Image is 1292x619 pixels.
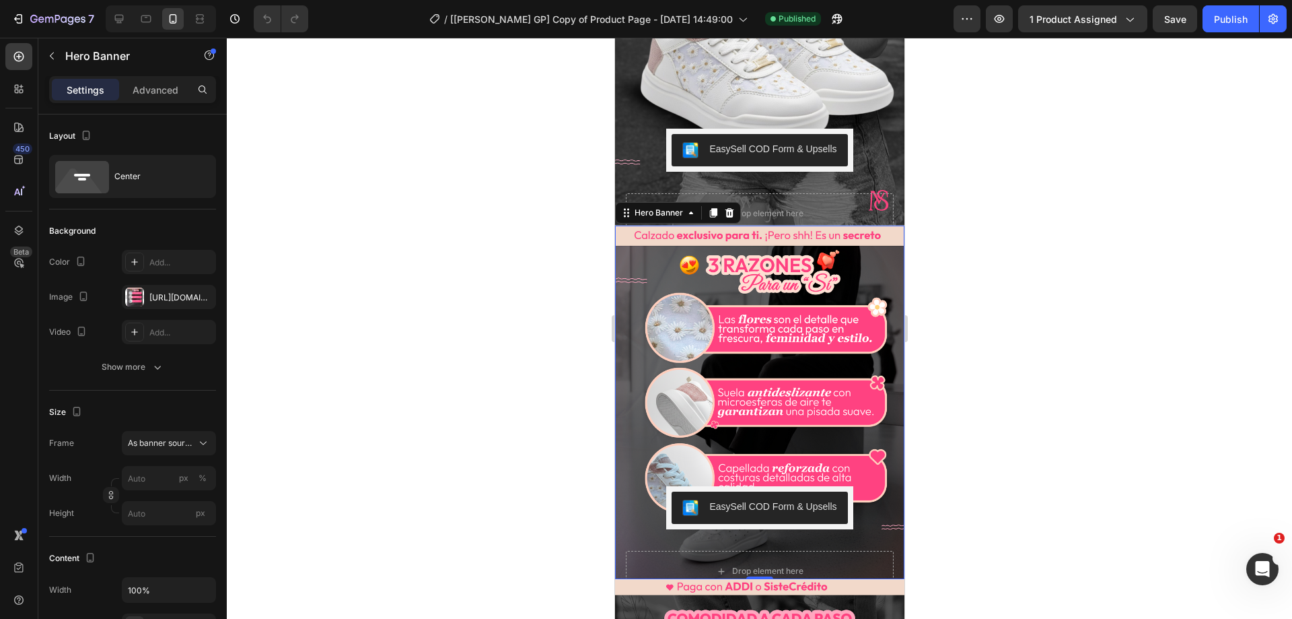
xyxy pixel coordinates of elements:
button: 7 [5,5,100,32]
button: As banner source [122,431,216,455]
input: Auto [122,578,215,602]
div: Add... [149,257,213,269]
div: Color [49,253,89,271]
p: 7 [88,11,94,27]
div: Undo/Redo [254,5,308,32]
iframe: Design area [615,38,904,619]
label: Width [49,472,71,484]
p: Advanced [133,83,178,97]
div: Image [49,288,92,306]
div: Background [49,225,96,237]
label: Frame [49,437,74,449]
div: Beta [10,247,32,257]
div: Video [49,323,89,341]
div: Layout [49,127,94,145]
span: / [444,12,447,26]
div: % [199,472,207,484]
p: Settings [67,83,104,97]
div: Publish [1214,12,1248,26]
div: Add... [149,327,213,339]
span: 1 [1274,533,1285,544]
button: px [194,470,211,486]
div: Content [49,550,98,568]
span: px [196,508,205,518]
div: [URL][DOMAIN_NAME] [149,292,213,304]
span: [[PERSON_NAME] GP] Copy of Product Page - [DATE] 14:49:00 [450,12,733,26]
div: px [179,472,188,484]
div: Size [49,403,85,422]
input: px% [122,466,216,490]
div: Center [114,161,196,192]
iframe: Intercom live chat [1246,553,1279,585]
button: % [176,470,192,486]
input: px [122,501,216,525]
button: Publish [1203,5,1259,32]
p: Hero Banner [65,48,180,64]
div: Width [49,584,71,596]
label: Height [49,507,74,519]
button: Show more [49,355,216,379]
button: 1 product assigned [1018,5,1147,32]
button: Save [1153,5,1197,32]
span: 1 product assigned [1030,12,1117,26]
span: Published [779,13,816,25]
div: Show more [102,360,164,374]
span: As banner source [128,437,194,449]
div: 450 [13,143,32,154]
span: Save [1164,13,1186,25]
